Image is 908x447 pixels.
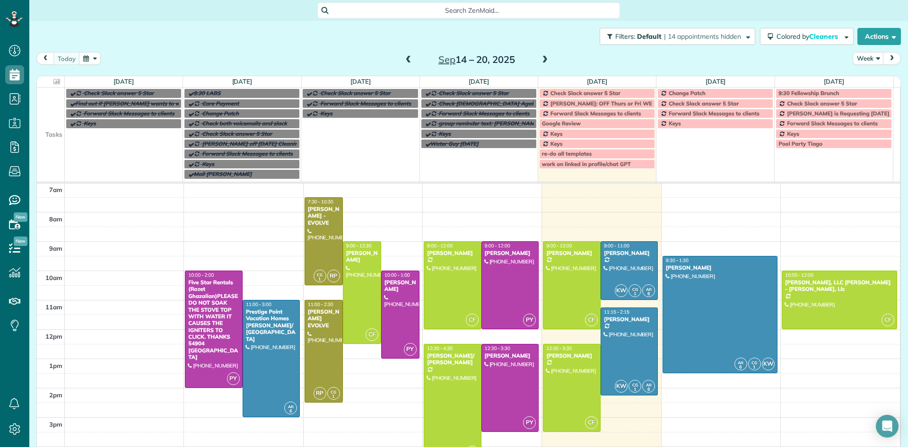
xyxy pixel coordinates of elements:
span: | 14 appointments hidden [664,32,741,41]
span: AR [288,404,294,409]
button: Colored byCleaners [760,28,854,45]
button: next [883,52,901,65]
span: AR [646,287,652,292]
span: 9:00 - 11:00 [604,243,629,249]
span: CF [466,314,479,326]
span: 9:00 - 12:00 [427,243,453,249]
div: [PERSON_NAME] [546,250,598,256]
small: 1 [629,289,641,298]
div: Prestige Point Vacation Homes [PERSON_NAME]/ [GEOGRAPHIC_DATA] [245,308,297,342]
span: 9:00 - 12:00 [485,243,510,249]
small: 1 [314,275,326,284]
span: 1pm [49,362,62,369]
span: Forward Slack Messages to clients [320,100,411,107]
span: Sep [438,53,455,65]
span: CG [632,382,638,387]
span: Keys [669,120,681,127]
span: Check Slack answer 5 Star [550,89,620,96]
span: 11am [45,303,62,311]
span: Check Slack answer 5 Star [202,130,272,137]
small: 6 [643,385,655,394]
a: [DATE] [469,78,489,85]
span: Check Slack answer 5 Star [669,100,739,107]
span: Check Slack answer 5 Star [787,100,857,107]
span: 10am [45,274,62,281]
span: Change Patch [669,89,706,96]
small: 1 [328,392,340,401]
a: Filters: Default | 14 appointments hidden [595,28,755,45]
span: Keys [550,140,563,147]
span: Keys [84,120,96,127]
small: 1 [749,363,760,372]
a: [DATE] [587,78,607,85]
span: 7am [49,186,62,193]
span: PY [227,372,240,385]
span: KW [615,380,628,393]
span: CF [366,328,378,341]
a: [DATE] [824,78,844,85]
span: Google Review [542,120,581,127]
span: re-do all templates [542,150,592,157]
span: PY [523,314,536,326]
span: KW [615,284,628,297]
span: Pool Party Tiago [778,140,822,147]
div: [PERSON_NAME]/ [PERSON_NAME] [427,352,479,366]
span: New [14,212,27,222]
a: [DATE] [350,78,371,85]
span: AR [738,360,743,365]
div: [PERSON_NAME] [427,250,479,256]
span: Mail [PERSON_NAME] [193,170,252,177]
div: [PERSON_NAME] [546,352,598,359]
span: [PERSON_NAME]: OFF Thurs or Fri WEEKLY [550,100,665,107]
span: PY [523,416,536,429]
span: Check [DEMOGRAPHIC_DATA] Against Spreadsheet [439,100,576,107]
span: 11:00 - 2:30 [308,301,333,307]
span: 12pm [45,333,62,340]
span: CF [585,416,598,429]
button: Filters: Default | 14 appointments hidden [600,28,755,45]
span: Forward Slack Messages to clients [84,110,175,117]
button: Week [853,52,884,65]
span: Forward Slack Messages to clients [439,110,530,117]
div: [PERSON_NAME] EVOLVE [307,308,340,329]
span: Find out if [PERSON_NAME] wants to work [75,100,189,107]
span: 8am [49,215,62,223]
span: Forward Slack Messages to clients [202,150,293,157]
span: Check both voicemails and slack [202,120,287,127]
button: prev [36,52,54,65]
span: Cleaners [809,32,839,41]
small: 1 [629,385,641,394]
span: Water Guy [DATE] [430,140,479,147]
span: AR [646,382,652,387]
span: Forward Slack Messages to clients [669,110,760,117]
span: 10:00 - 2:00 [188,272,214,278]
span: Default [637,32,662,41]
span: PY [404,343,417,356]
span: Keys [320,110,332,117]
span: 12:30 - 4:30 [427,345,453,351]
div: [PERSON_NAME] [665,264,775,271]
a: [DATE] [113,78,134,85]
span: 9:00 - 12:00 [546,243,572,249]
span: CF [882,314,894,326]
span: 9am [49,245,62,252]
div: [PERSON_NAME] [484,250,536,256]
a: [DATE] [706,78,726,85]
span: Colored by [777,32,841,41]
span: Forward Slack Messages to clients [550,110,641,117]
span: KW [762,358,775,370]
span: Check Slack answer 5 Star [320,89,390,96]
div: [PERSON_NAME] - EVOLVE [307,206,340,226]
div: Five Star Rentals (Rozet Ghazalian)PLEASE DO NOT SOAK THE STOVE TOP WITH WATER IT CAUSES THE IGNI... [188,279,240,361]
div: [PERSON_NAME] [603,316,655,323]
div: [PERSON_NAME] [484,352,536,359]
span: CG [317,272,323,277]
div: [PERSON_NAME] [384,279,417,293]
span: New [14,237,27,246]
span: 11:15 - 2:15 [604,309,629,315]
span: 2pm [49,391,62,399]
span: CG [331,389,336,394]
span: work on linked in profile/chat GPT [542,160,631,167]
div: [PERSON_NAME] [346,250,378,263]
span: 10:00 - 1:00 [384,272,410,278]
